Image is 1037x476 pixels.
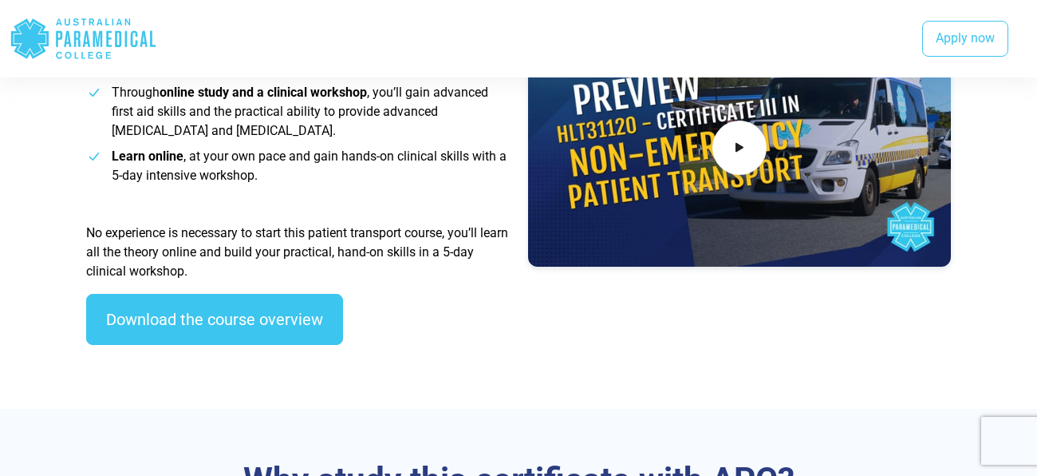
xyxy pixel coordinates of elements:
strong: Learn online [112,149,183,164]
span: , at your own pace and gain hands-on clinical skills with a 5-day intensive workshop. [112,149,507,183]
span: Through , you’ll gain advanced first aid skills and the practical ability to provide advanced [ME... [112,85,488,138]
strong: online study and a clinical workshop [160,85,367,100]
div: Australian Paramedical College [10,13,157,65]
a: Apply now [922,21,1008,58]
a: Download the course overview [86,294,343,345]
span: No experience is necessary to start this patient transport course, you’ll learn all the theory on... [86,225,508,279]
